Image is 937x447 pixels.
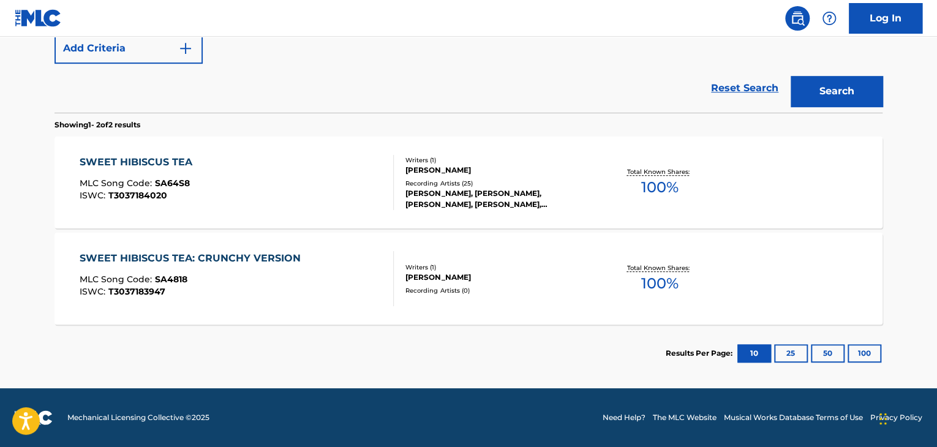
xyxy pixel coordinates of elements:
[705,75,785,102] a: Reset Search
[405,156,590,165] div: Writers ( 1 )
[80,178,155,189] span: MLC Song Code :
[178,41,193,56] img: 9d2ae6d4665cec9f34b9.svg
[879,400,887,437] div: Drag
[55,233,882,325] a: SWEET HIBISCUS TEA: CRUNCHY VERSIONMLC Song Code:SA4818ISWC:T3037183947Writers (1)[PERSON_NAME]Re...
[108,190,167,201] span: T3037184020
[876,388,937,447] iframe: Chat Widget
[822,11,837,26] img: help
[405,272,590,283] div: [PERSON_NAME]
[405,263,590,272] div: Writers ( 1 )
[405,165,590,176] div: [PERSON_NAME]
[603,412,645,423] a: Need Help?
[108,286,165,297] span: T3037183947
[641,272,678,295] span: 100 %
[666,348,736,359] p: Results Per Page:
[80,251,307,266] div: SWEET HIBISCUS TEA: CRUNCHY VERSION
[80,155,198,170] div: SWEET HIBISCUS TEA
[811,344,845,362] button: 50
[80,286,108,297] span: ISWC :
[627,263,692,272] p: Total Known Shares:
[724,412,863,423] a: Musical Works Database Terms of Use
[774,344,808,362] button: 25
[817,6,841,31] div: Help
[870,412,922,423] a: Privacy Policy
[790,11,805,26] img: search
[55,33,203,64] button: Add Criteria
[80,274,155,285] span: MLC Song Code :
[155,178,190,189] span: SA64S8
[653,412,717,423] a: The MLC Website
[849,3,922,34] a: Log In
[848,344,881,362] button: 100
[405,188,590,210] div: [PERSON_NAME], [PERSON_NAME], [PERSON_NAME], [PERSON_NAME], [PERSON_NAME]
[641,176,678,198] span: 100 %
[737,344,771,362] button: 10
[791,76,882,107] button: Search
[80,190,108,201] span: ISWC :
[67,412,209,423] span: Mechanical Licensing Collective © 2025
[55,137,882,228] a: SWEET HIBISCUS TEAMLC Song Code:SA64S8ISWC:T3037184020Writers (1)[PERSON_NAME]Recording Artists (...
[405,179,590,188] div: Recording Artists ( 25 )
[627,167,692,176] p: Total Known Shares:
[405,286,590,295] div: Recording Artists ( 0 )
[155,274,187,285] span: SA4818
[785,6,810,31] a: Public Search
[15,410,53,425] img: logo
[15,9,62,27] img: MLC Logo
[55,119,140,130] p: Showing 1 - 2 of 2 results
